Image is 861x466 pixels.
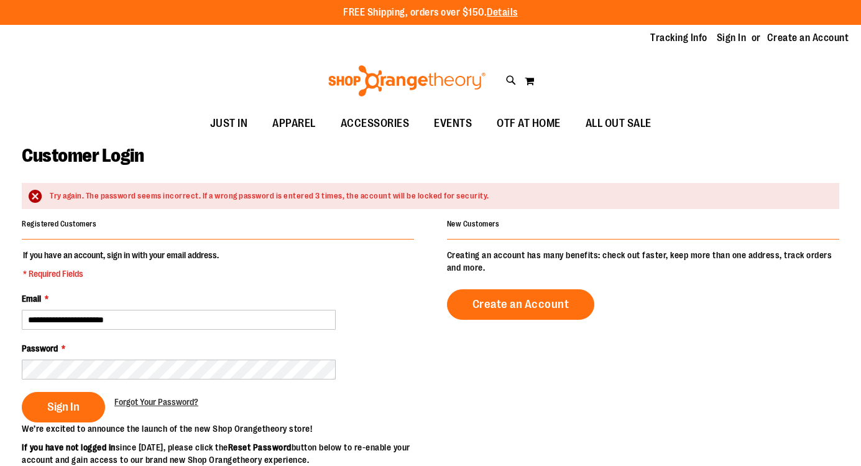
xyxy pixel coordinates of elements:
[22,422,431,435] p: We’re excited to announce the launch of the new Shop Orangetheory store!
[447,289,595,320] a: Create an Account
[343,6,518,20] p: FREE Shipping, orders over $150.
[22,343,58,353] span: Password
[447,249,839,274] p: Creating an account has many benefits: check out faster, keep more than one address, track orders...
[650,31,707,45] a: Tracking Info
[228,442,292,452] strong: Reset Password
[487,7,518,18] a: Details
[114,396,198,408] a: Forgot Your Password?
[434,110,472,137] span: EVENTS
[210,110,248,137] span: JUST IN
[497,110,561,137] span: OTF AT HOME
[717,31,747,45] a: Sign In
[586,110,652,137] span: ALL OUT SALE
[767,31,849,45] a: Create an Account
[22,441,431,466] p: since [DATE], please click the button below to re-enable your account and gain access to our bran...
[22,294,41,304] span: Email
[22,145,144,166] span: Customer Login
[341,110,410,137] span: ACCESSORIES
[22,249,220,280] legend: If you have an account, sign in with your email address.
[22,220,96,228] strong: Registered Customers
[326,65,487,96] img: Shop Orangetheory
[272,110,316,137] span: APPAREL
[22,392,105,422] button: Sign In
[23,268,219,280] span: * Required Fields
[22,442,116,452] strong: If you have not logged in
[47,400,80,414] span: Sign In
[114,397,198,407] span: Forgot Your Password?
[447,220,500,228] strong: New Customers
[472,297,569,311] span: Create an Account
[50,190,827,202] div: Try again. The password seems incorrect. If a wrong password is entered 3 times, the account will...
